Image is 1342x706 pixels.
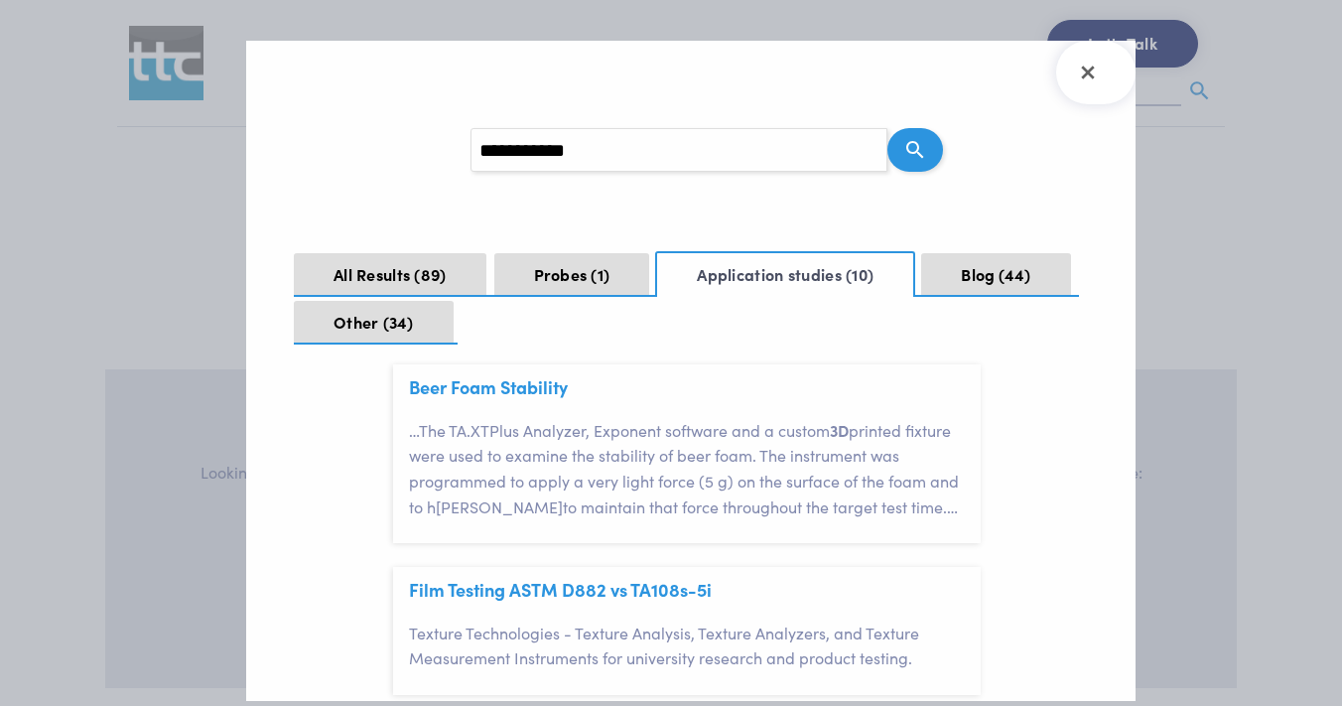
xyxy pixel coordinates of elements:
section: Search Results [246,41,1136,701]
span: 1 [591,263,609,285]
button: Blog [921,253,1070,295]
button: Application studies [655,251,915,297]
article: Beer Foam Stability [393,364,981,543]
button: Search [887,128,943,172]
span: … [409,419,419,441]
a: Beer Foam Stability [409,374,568,399]
span: 3D [830,419,849,441]
button: All Results [294,253,486,295]
button: Close Search Results [1056,41,1136,104]
nav: Search Result Navigation [294,243,1088,345]
article: Film Testing ASTM D882 vs TA108s-5i [393,567,981,695]
span: 34 [383,311,414,333]
button: Other [294,301,454,343]
span: 44 [999,263,1030,285]
span: 89 [414,263,446,285]
p: Texture Technologies - Texture Analysis, Texture Analyzers, and Texture Measurement Instruments f... [409,621,981,671]
button: Probes [494,253,650,295]
span: … [947,495,958,517]
span: Beer Foam Stability [409,376,568,398]
span: Film Testing ASTM D882 vs TA108s-5i [409,579,712,601]
a: Film Testing ASTM D882 vs TA108s-5i [409,577,712,602]
p: The TA.XTPlus Analyzer, Exponent software and a custom printed fixture were used to examine the s... [409,418,981,519]
span: 10 [846,263,873,285]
